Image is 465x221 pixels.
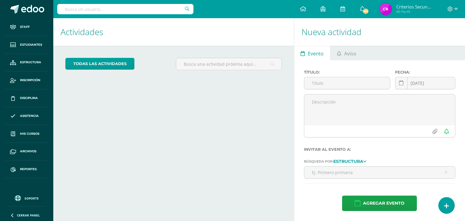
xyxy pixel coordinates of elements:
input: Busca un usuario... [57,4,193,14]
span: Asistencia [20,114,39,118]
img: 32ded2d78f26f30623b1b52a8a229668.png [380,3,392,15]
a: Staff [5,18,48,36]
a: Disciplina [5,89,48,107]
span: Agregar evento [363,196,404,211]
span: Evento [308,46,324,61]
a: Aviso [331,46,363,60]
h1: Nueva actividad [302,18,458,46]
span: Reportes [20,167,37,172]
a: Asistencia [5,107,48,125]
a: Inscripción [5,71,48,89]
span: Staff [20,25,30,29]
a: Reportes [5,160,48,178]
span: Mis cursos [20,131,39,136]
input: Fecha de entrega [395,77,455,89]
span: Cerrar panel [17,213,40,217]
span: Archivos [20,149,36,154]
a: todas las Actividades [65,58,134,70]
input: Ej. Primero primaria [304,167,455,178]
label: Fecha: [395,70,455,74]
a: Estructura [333,159,366,163]
a: Mis cursos [5,125,48,143]
label: Invitar al evento a: [304,147,455,152]
span: Estudiantes [20,42,42,47]
input: Título [304,77,390,89]
span: Soporte [25,196,39,200]
a: Estructura [5,54,48,72]
span: Estructura [20,60,41,65]
label: Título: [304,70,390,74]
span: Inscripción [20,78,40,83]
a: Soporte [7,194,46,202]
span: Disciplina [20,96,38,101]
span: Aviso [344,46,356,61]
a: Estudiantes [5,36,48,54]
a: Evento [294,46,330,60]
strong: Estructura [333,159,363,164]
h1: Actividades [61,18,287,46]
a: Archivos [5,143,48,160]
input: Busca una actividad próxima aquí... [176,58,281,70]
span: Mi Perfil [396,9,433,14]
button: Agregar evento [342,196,417,211]
span: 180 [362,8,369,15]
span: Búsqueda por: [304,159,333,163]
span: Criterios Secundaria [396,4,433,10]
